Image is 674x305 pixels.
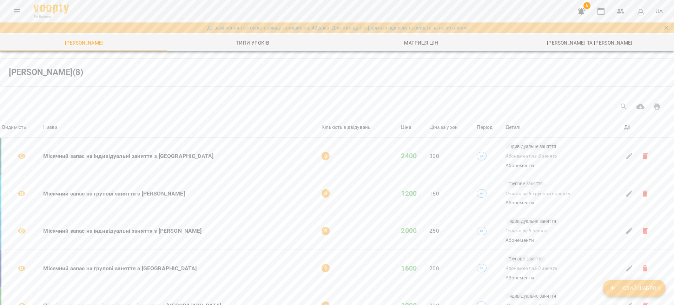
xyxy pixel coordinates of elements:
[632,98,649,115] button: Завантажити CSV
[2,123,26,132] div: Видимість
[505,144,559,150] span: Індивідуальне заняття
[429,264,474,273] p: 200
[429,123,457,132] div: Ціна за урок
[505,274,593,281] div: Абонементи
[8,3,25,20] button: Menu
[429,190,474,198] p: 150
[624,123,673,132] div: Дії
[401,123,427,132] span: Ціна
[173,39,333,47] span: Типи уроків
[322,123,370,132] div: Sort
[43,189,319,199] h6: Місячний запас на групові заняття з [PERSON_NAME]
[505,265,586,272] p: Абонемент на 8 занять
[477,265,486,271] span: ∞
[341,39,501,47] span: Матриця цін
[429,152,474,160] p: 300
[43,123,319,132] span: Назва
[505,191,586,197] p: Оплата за 8 групових занять
[510,39,670,47] span: [PERSON_NAME] та [PERSON_NAME]
[401,123,411,132] div: Sort
[43,151,319,161] h6: Місячний запас на індивідуальні заняття з [GEOGRAPHIC_DATA]
[322,190,330,197] span: 8
[640,226,650,236] button: Видалити
[505,162,593,169] div: Абонементи
[505,181,546,187] span: Групове заняття
[624,263,635,274] button: Missing translationId: common.edit for language: uk_UA
[3,264,40,273] div: Missing translationId: common.public for language: uk_UA
[640,188,650,199] button: Видалити
[636,6,646,16] img: avatar_s.png
[653,5,666,18] button: UA
[649,98,666,115] button: Друк
[477,228,486,234] span: ∞
[636,147,655,166] span: Ви впевнені, що хочете видалити Місячний запас на індивідуальні заняття з Дариною?
[624,226,635,236] button: Missing translationId: common.edit for language: uk_UA
[636,184,655,203] span: Ви впевнені, що хочете видалити Місячний запас на групові заняття з Олегом?
[322,153,330,159] span: 8
[505,218,559,225] span: Індивідуальне заняття
[4,39,164,47] span: [PERSON_NAME]
[429,123,474,132] span: Ціна за урок
[34,4,69,14] img: Voopty Logo
[661,23,671,33] button: Закрити сповіщення
[477,123,502,132] span: Період
[429,227,474,235] p: 250
[2,123,40,132] span: Видимість
[477,123,493,132] div: Sort
[401,263,427,274] h6: 1600
[2,123,26,132] div: Sort
[505,256,546,262] span: Групове заняття
[624,188,635,199] button: Missing translationId: common.edit for language: uk_UA
[655,7,663,15] span: UA
[9,67,83,78] h5: [PERSON_NAME] ( 8 )
[477,190,486,197] span: ∞
[608,284,660,292] span: Новий Шаблон
[401,151,427,161] h6: 2400
[43,123,57,132] div: Sort
[505,237,593,244] div: Абонементи
[429,123,457,132] div: Sort
[322,123,398,132] span: Кількість відвідувань
[505,228,586,234] p: Оплата за 8 занять
[636,221,655,240] span: Ви впевнені, що хочете видалити Місячний запас на індивідуальні заняття з Олегом?
[322,265,330,271] span: 8
[477,123,493,132] div: Період
[505,293,559,299] span: Індивідуальне заняття
[640,263,650,274] button: Видалити
[207,24,467,31] a: До закінчення тестового періоду залишилось 42 дні/в. Для того щоб оформити підписку перейдіть за ...
[43,264,319,273] h6: Місячний запас на групові заняття з [GEOGRAPHIC_DATA]
[583,2,590,9] span: 6
[636,259,655,278] span: Ви впевнені, що хочете видалити Місячний запас на групові заняття з Дариною?
[505,199,593,206] div: Абонементи
[640,151,650,161] button: Видалити
[505,153,586,159] p: Абонемент на 8 занять
[34,14,69,19] span: For Business
[43,123,57,132] div: Назва
[624,151,635,161] button: Missing translationId: common.edit for language: uk_UA
[603,280,666,297] button: Новий Шаблон
[477,153,486,159] span: ∞
[401,188,427,199] h6: 1200
[401,225,427,236] h6: 2000
[505,123,621,132] div: Деталі
[3,227,40,235] div: Missing translationId: common.public for language: uk_UA
[43,226,319,236] h6: Місячний запас на індивідуальні заняття з [PERSON_NAME]
[3,152,40,160] div: Missing translationId: common.public for language: uk_UA
[322,123,370,132] div: Кількість відвідувань
[615,98,632,115] button: Search
[322,228,330,234] span: 8
[3,190,40,198] div: Missing translationId: common.public for language: uk_UA
[401,123,411,132] div: Ціна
